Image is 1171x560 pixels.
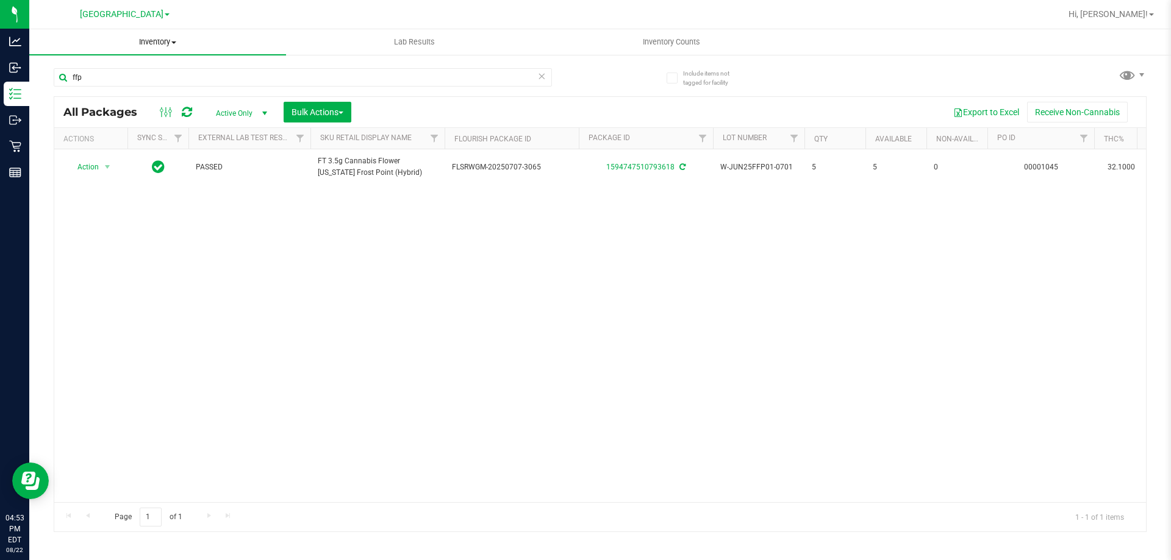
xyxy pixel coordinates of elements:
[543,29,800,55] a: Inventory Counts
[945,102,1027,122] button: Export to Excel
[1065,508,1134,526] span: 1 - 1 of 1 items
[9,140,21,152] inline-svg: Retail
[997,133,1015,142] a: PO ID
[198,133,294,142] a: External Lab Test Result
[320,133,412,142] a: Sku Retail Display Name
[1104,135,1124,143] a: THC%
[784,128,804,149] a: Filter
[152,158,165,175] span: In Sync
[100,158,115,175] span: select
[814,135,828,143] a: Qty
[140,508,162,526] input: 1
[104,508,192,526] span: Page of 1
[936,135,990,143] a: Non-Available
[1069,9,1148,19] span: Hi, [PERSON_NAME]!
[1027,102,1128,122] button: Receive Non-Cannabis
[137,133,184,142] a: Sync Status
[9,166,21,179] inline-svg: Reports
[606,163,675,171] a: 1594747510793618
[318,155,437,179] span: FT 3.5g Cannabis Flower [US_STATE] Frost Point (Hybrid)
[9,62,21,74] inline-svg: Inbound
[934,161,980,173] span: 0
[80,9,163,19] span: [GEOGRAPHIC_DATA]
[63,135,123,143] div: Actions
[286,29,543,55] a: Lab Results
[1074,128,1094,149] a: Filter
[424,128,445,149] a: Filter
[196,161,303,173] span: PASSED
[537,68,546,84] span: Clear
[723,133,767,142] a: Lot Number
[626,37,717,48] span: Inventory Counts
[683,69,744,87] span: Include items not tagged for facility
[9,114,21,126] inline-svg: Outbound
[875,135,912,143] a: Available
[292,107,343,117] span: Bulk Actions
[378,37,451,48] span: Lab Results
[693,128,713,149] a: Filter
[1024,163,1058,171] a: 00001045
[63,105,149,119] span: All Packages
[54,68,552,87] input: Search Package ID, Item Name, SKU, Lot or Part Number...
[5,545,24,555] p: 08/22
[9,35,21,48] inline-svg: Analytics
[29,29,286,55] a: Inventory
[290,128,310,149] a: Filter
[589,133,630,142] a: Package ID
[812,161,858,173] span: 5
[720,161,797,173] span: W-JUN25FFP01-0701
[168,128,188,149] a: Filter
[284,102,351,122] button: Bulk Actions
[678,163,686,171] span: Sync from Compliance System
[9,88,21,100] inline-svg: Inventory
[12,463,49,499] iframe: Resource center
[454,135,531,143] a: Flourish Package ID
[5,512,24,545] p: 04:53 PM EDT
[873,161,919,173] span: 5
[29,37,286,48] span: Inventory
[1101,158,1141,176] span: 32.1000
[452,161,571,173] span: FLSRWGM-20250707-3065
[66,158,99,175] span: Action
